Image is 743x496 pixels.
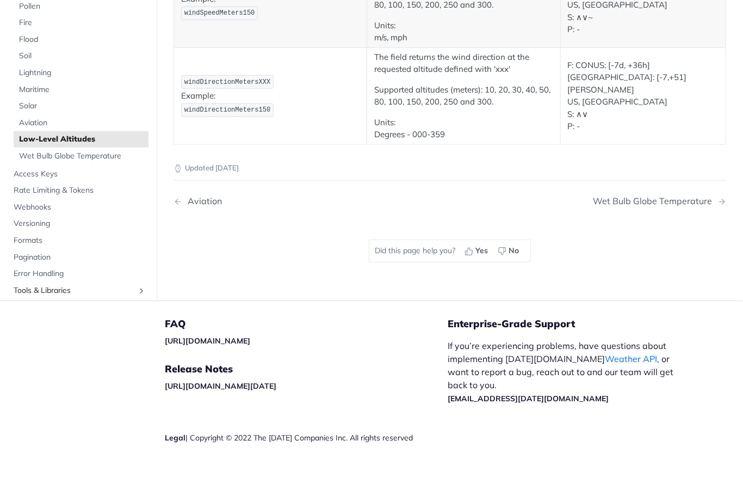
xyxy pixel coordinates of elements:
h5: Enterprise-Grade Support [448,317,702,330]
a: [EMAIL_ADDRESS][DATE][DOMAIN_NAME] [448,394,609,403]
p: Supported altitudes (meters): 10, 20, 30, 40, 50, 80, 100, 150, 200, 250 and 300. [374,84,553,108]
p: Example: [181,74,360,118]
a: Maritime [14,81,148,97]
span: Low-Level Altitudes [19,134,146,145]
span: Tools & Libraries [14,285,134,296]
p: Units: m/s, mph [374,20,553,44]
nav: Pagination Controls [174,185,726,217]
p: Units: Degrees - 000-359 [374,117,553,141]
div: | Copyright © 2022 The [DATE] Companies Inc. All rights reserved [165,432,448,443]
span: Aviation [19,117,146,128]
a: Weather API [605,353,657,364]
span: Lightning [19,68,146,78]
p: F: CONUS: [-7d, +36h] [GEOGRAPHIC_DATA]: [-7,+51] [PERSON_NAME] US, [GEOGRAPHIC_DATA] S: ∧∨ P: - [568,59,719,133]
span: windSpeedMeters150 [184,9,255,17]
span: Solar [19,101,146,112]
a: Lightning [14,65,148,81]
div: Did this page help you? [369,240,531,262]
a: Webhooks [8,199,148,215]
a: Flood [14,32,148,48]
span: Flood [19,34,146,45]
span: Soil [19,51,146,62]
p: Updated [DATE] [174,163,726,174]
button: No [494,243,525,259]
span: Webhooks [14,201,146,212]
a: Next Page: Wet Bulb Globe Temperature [593,196,726,206]
span: windDirectionMetersXXX [184,78,270,86]
a: Previous Page: Aviation [174,196,410,206]
span: Fire [19,17,146,28]
button: Show subpages for Tools & Libraries [137,286,146,295]
span: No [509,245,519,256]
a: Low-Level Altitudes [14,131,148,148]
a: Rate Limiting & Tokens [8,182,148,199]
span: Pollen [19,1,146,11]
h5: FAQ [165,317,448,330]
span: Versioning [14,218,146,229]
a: Formats [8,232,148,249]
div: Wet Bulb Globe Temperature [593,196,717,206]
a: Solar [14,98,148,114]
a: Aviation [14,114,148,131]
a: [URL][DOMAIN_NAME] [165,336,250,346]
button: Yes [461,243,494,259]
span: Wet Bulb Globe Temperature [19,151,146,162]
span: windDirectionMeters150 [184,106,270,114]
span: Rate Limiting & Tokens [14,185,146,196]
p: The field returns the wind direction at the requested altitude defined with 'xxx' [374,51,553,76]
a: Fire [14,15,148,31]
a: Wet Bulb Globe Temperature [14,148,148,164]
a: Versioning [8,216,148,232]
span: Error Handling [14,268,146,279]
span: Pagination [14,252,146,262]
a: Soil [14,48,148,64]
p: If you’re experiencing problems, have questions about implementing [DATE][DOMAIN_NAME] , or want ... [448,339,685,405]
a: Tools & LibrariesShow subpages for Tools & Libraries [8,282,148,298]
h5: Release Notes [165,363,448,376]
div: Aviation [182,196,222,206]
a: [URL][DOMAIN_NAME][DATE] [165,381,276,391]
span: Yes [475,245,488,256]
span: Formats [14,235,146,246]
span: Maritime [19,84,146,95]
a: Legal [165,433,185,443]
a: Error Handling [8,266,148,282]
a: Access Keys [8,166,148,182]
a: Pagination [8,249,148,265]
span: Access Keys [14,168,146,179]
